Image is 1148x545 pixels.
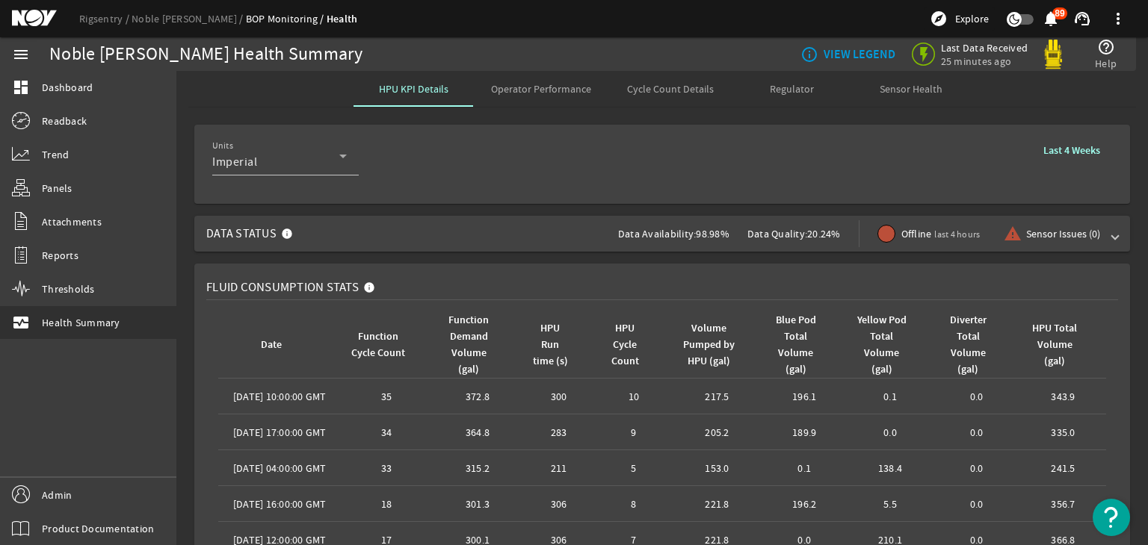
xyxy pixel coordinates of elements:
div: 33 [347,461,426,476]
span: Explore [955,11,989,26]
div: [DATE] 04:00:00 GMT [224,461,335,476]
mat-expansion-panel-header: Data StatusData Availability:98.98%Data Quality:20.24%Offlinelast 4 hoursSensor Issues (0) [194,216,1130,252]
div: [DATE] 17:00:00 GMT [224,425,335,440]
button: Explore [924,7,995,31]
div: 196.2 [768,496,842,511]
div: 189.9 [768,425,842,440]
a: BOP Monitoring [246,12,327,25]
mat-icon: info_outline [800,46,812,63]
div: 153.0 [679,461,756,476]
span: Attachments [42,214,102,229]
span: Imperial [212,155,257,169]
span: Fluid Consumption Stats [206,280,359,295]
div: 335.0 [1026,425,1100,440]
div: Yellow Pod Total Volume (gal) [854,312,922,378]
span: Offline [901,226,981,242]
a: Health [327,12,358,26]
div: 0.1 [854,389,928,404]
div: 0.0 [854,425,928,440]
span: Reports [42,248,78,263]
button: Sensor Issues (0) [998,220,1106,247]
div: 35 [347,389,426,404]
div: 5.5 [854,496,928,511]
div: 283 [529,425,589,440]
mat-panel-title: Data Status [206,216,299,252]
span: last 4 hours [934,228,980,240]
div: 5 [600,461,667,476]
span: Admin [42,488,72,502]
div: HPU Run time (s) [531,320,570,370]
div: 0.0 [939,389,1014,404]
div: 356.7 [1026,496,1100,511]
div: 0.0 [939,461,1014,476]
span: Last Data Received [941,41,1028,54]
div: 138.4 [854,461,928,476]
span: Regulator [770,84,814,94]
mat-icon: support_agent [1073,10,1091,28]
div: Blue Pod Total Volume (gal) [768,312,836,378]
button: VIEW LEGEND [794,41,901,68]
div: HPU Total Volume (gal) [1028,320,1081,370]
div: 34 [347,425,426,440]
span: Help [1095,56,1117,71]
b: VIEW LEGEND [824,47,895,62]
div: Function Cycle Count [347,328,420,361]
div: Yellow Pod Total Volume (gal) [856,312,908,378]
mat-label: Units [212,140,233,152]
span: Thresholds [42,281,95,296]
span: Cycle Count Details [627,84,714,94]
div: Date [261,337,282,353]
mat-icon: menu [12,46,30,63]
span: Data Quality: [747,227,807,240]
span: Operator Performance [491,84,591,94]
span: 98.98% [696,227,729,240]
div: 364.8 [438,425,517,440]
span: Readback [42,113,87,128]
div: Function Demand Volume (gal) [440,312,498,378]
div: Noble [PERSON_NAME] Health Summary [49,47,363,62]
div: 0.0 [939,496,1014,511]
mat-icon: dashboard [12,78,30,96]
div: 315.2 [438,461,517,476]
div: 343.9 [1026,389,1100,404]
div: 205.2 [679,425,756,440]
a: Noble [PERSON_NAME] [132,12,246,25]
img: Yellowpod.svg [1038,40,1068,69]
div: 18 [347,496,426,511]
div: 217.5 [679,389,756,404]
div: 9 [600,425,667,440]
div: Volume Pumped by HPU (gal) [681,320,736,370]
div: 306 [529,496,589,511]
b: Last 4 Weeks [1043,143,1100,158]
span: Sensor Issues (0) [1026,226,1100,241]
div: 211 [529,461,589,476]
button: Last 4 Weeks [1031,137,1112,163]
span: Health Summary [42,315,120,330]
div: 10 [600,389,667,404]
div: 221.8 [679,496,756,511]
div: 0.1 [768,461,842,476]
div: [DATE] 16:00:00 GMT [224,496,335,511]
div: Blue Pod Total Volume (gal) [770,312,822,378]
mat-icon: notifications [1042,10,1060,28]
div: Diverter Total Volume (gal) [941,312,995,378]
div: 196.1 [768,389,842,404]
div: HPU Total Volume (gal) [1026,320,1094,370]
div: 300 [529,389,589,404]
span: Sensor Health [880,84,942,94]
div: Function Demand Volume (gal) [438,312,511,378]
span: 20.24% [807,227,841,240]
mat-icon: help_outline [1097,38,1115,56]
mat-icon: explore [930,10,948,28]
div: [DATE] 10:00:00 GMT [224,389,335,404]
span: Panels [42,181,72,196]
button: 89 [1043,11,1058,27]
div: Diverter Total Volume (gal) [939,312,1008,378]
div: 8 [600,496,667,511]
a: Rigsentry [79,12,132,25]
div: 0.0 [939,425,1014,440]
span: Trend [42,147,69,162]
div: Function Cycle Count [349,328,407,361]
div: 301.3 [438,496,517,511]
div: 372.8 [438,389,517,404]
